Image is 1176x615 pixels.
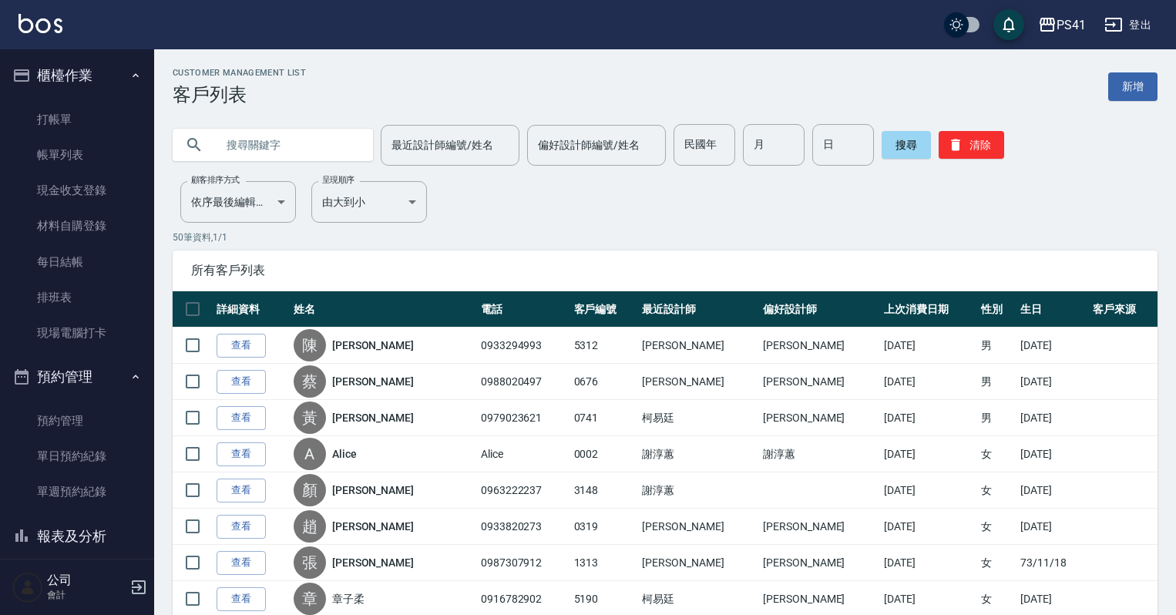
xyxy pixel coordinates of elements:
[570,364,639,400] td: 0676
[294,583,326,615] div: 章
[6,403,148,439] a: 預約管理
[1016,472,1089,509] td: [DATE]
[217,515,266,539] a: 查看
[1057,15,1086,35] div: PS41
[1098,11,1158,39] button: 登出
[477,364,570,400] td: 0988020497
[977,436,1016,472] td: 女
[332,482,414,498] a: [PERSON_NAME]
[570,472,639,509] td: 3148
[1032,9,1092,41] button: PS41
[993,9,1024,40] button: save
[6,137,148,173] a: 帳單列表
[880,291,977,328] th: 上次消費日期
[880,545,977,581] td: [DATE]
[294,365,326,398] div: 蔡
[570,291,639,328] th: 客戶編號
[759,509,880,545] td: [PERSON_NAME]
[759,364,880,400] td: [PERSON_NAME]
[6,280,148,315] a: 排班表
[1016,545,1089,581] td: 73/11/18
[332,446,357,462] a: Alice
[759,436,880,472] td: 謝淳蕙
[638,509,759,545] td: [PERSON_NAME]
[1016,291,1089,328] th: 生日
[6,102,148,137] a: 打帳單
[1108,72,1158,101] a: 新增
[570,400,639,436] td: 0741
[332,591,365,607] a: 章子柔
[759,545,880,581] td: [PERSON_NAME]
[294,474,326,506] div: 顏
[880,364,977,400] td: [DATE]
[180,181,296,223] div: 依序最後編輯時間
[6,556,148,596] button: 客戶管理
[294,438,326,470] div: A
[216,124,361,166] input: 搜尋關鍵字
[294,510,326,543] div: 趙
[217,587,266,611] a: 查看
[570,545,639,581] td: 1313
[294,546,326,579] div: 張
[570,509,639,545] td: 0319
[18,14,62,33] img: Logo
[6,516,148,556] button: 報表及分析
[332,338,414,353] a: [PERSON_NAME]
[191,263,1139,278] span: 所有客戶列表
[880,436,977,472] td: [DATE]
[294,329,326,361] div: 陳
[47,573,126,588] h5: 公司
[880,509,977,545] td: [DATE]
[638,472,759,509] td: 謝淳蕙
[477,545,570,581] td: 0987307912
[6,474,148,509] a: 單週預約紀錄
[759,400,880,436] td: [PERSON_NAME]
[322,174,354,186] label: 呈現順序
[638,436,759,472] td: 謝淳蕙
[570,436,639,472] td: 0002
[173,84,306,106] h3: 客戶列表
[6,55,148,96] button: 櫃檯作業
[638,291,759,328] th: 最近設計師
[638,545,759,581] td: [PERSON_NAME]
[638,400,759,436] td: 柯易廷
[880,328,977,364] td: [DATE]
[311,181,427,223] div: 由大到小
[1016,328,1089,364] td: [DATE]
[977,328,1016,364] td: 男
[477,291,570,328] th: 電話
[1016,364,1089,400] td: [DATE]
[332,374,414,389] a: [PERSON_NAME]
[880,472,977,509] td: [DATE]
[977,509,1016,545] td: 女
[6,173,148,208] a: 現金收支登錄
[217,479,266,502] a: 查看
[6,208,148,244] a: 材料自購登錄
[1016,436,1089,472] td: [DATE]
[6,315,148,351] a: 現場電腦打卡
[47,588,126,602] p: 會計
[977,291,1016,328] th: 性別
[217,551,266,575] a: 查看
[217,442,266,466] a: 查看
[882,131,931,159] button: 搜尋
[217,370,266,394] a: 查看
[191,174,240,186] label: 顧客排序方式
[477,436,570,472] td: Alice
[12,572,43,603] img: Person
[477,400,570,436] td: 0979023621
[217,406,266,430] a: 查看
[759,291,880,328] th: 偏好設計師
[477,472,570,509] td: 0963222237
[638,328,759,364] td: [PERSON_NAME]
[6,357,148,397] button: 預約管理
[1016,400,1089,436] td: [DATE]
[477,509,570,545] td: 0933820273
[977,545,1016,581] td: 女
[332,555,414,570] a: [PERSON_NAME]
[880,400,977,436] td: [DATE]
[977,364,1016,400] td: 男
[759,328,880,364] td: [PERSON_NAME]
[213,291,290,328] th: 詳細資料
[6,439,148,474] a: 單日預約紀錄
